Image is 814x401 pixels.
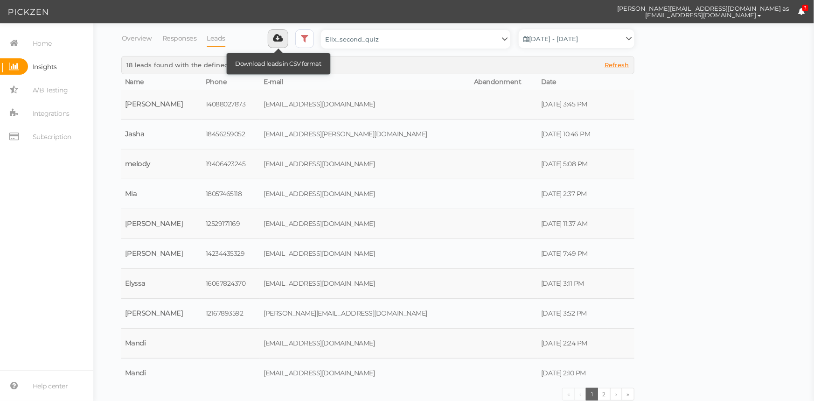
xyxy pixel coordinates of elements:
a: » [622,388,635,401]
span: Help center [33,379,68,394]
li: Overview [121,29,162,47]
td: [EMAIL_ADDRESS][DOMAIN_NAME] [260,269,470,299]
tr: Jasha 18456259052 [EMAIL_ADDRESS][PERSON_NAME][DOMAIN_NAME] [DATE] 10:46 PM [121,120,634,149]
td: [EMAIL_ADDRESS][DOMAIN_NAME] [260,239,470,269]
tr: Mandi [EMAIL_ADDRESS][DOMAIN_NAME] [DATE] 2:24 PM [121,329,634,359]
td: [DATE] 10:46 PM [537,120,607,149]
span: Name [125,77,144,86]
span: [EMAIL_ADDRESS][DOMAIN_NAME] [645,11,756,19]
td: [DATE] 5:08 PM [537,149,607,179]
td: [PERSON_NAME] [121,239,202,269]
td: 18456259052 [202,120,260,149]
span: Home [33,36,52,51]
a: [DATE] - [DATE] [519,29,634,48]
li: Leads [207,29,236,47]
tr: [PERSON_NAME] 14234435329 [EMAIL_ADDRESS][DOMAIN_NAME] [DATE] 7:49 PM [121,239,634,269]
td: [DATE] 3:52 PM [537,299,607,329]
td: 12167893592 [202,299,260,329]
a: 2 [598,388,611,401]
td: [EMAIL_ADDRESS][DOMAIN_NAME] [260,90,470,120]
span: 18 leads found with the defined filter. [126,61,247,69]
td: [EMAIL_ADDRESS][DOMAIN_NAME] [260,359,470,388]
td: [DATE] 2:37 PM [537,179,607,209]
td: [DATE] 3:11 PM [537,269,607,299]
td: [DATE] 11:37 AM [537,209,607,239]
td: 19406423245 [202,149,260,179]
td: Mandi [121,359,202,388]
td: [PERSON_NAME] [121,90,202,120]
td: Mandi [121,329,202,359]
span: Refresh [605,61,629,69]
div: Download leads in CSV format [229,56,328,71]
tr: [PERSON_NAME] 12529171169 [EMAIL_ADDRESS][DOMAIN_NAME] [DATE] 11:37 AM [121,209,634,239]
td: 18057465118 [202,179,260,209]
td: [EMAIL_ADDRESS][DOMAIN_NAME] [260,209,470,239]
span: Subscription [33,129,71,144]
td: [PERSON_NAME] [121,209,202,239]
td: Elyssa [121,269,202,299]
td: [DATE] 3:45 PM [537,90,607,120]
a: Responses [162,29,197,47]
button: [PERSON_NAME][EMAIL_ADDRESS][DOMAIN_NAME] as [EMAIL_ADDRESS][DOMAIN_NAME] [609,0,798,23]
span: Integrations [33,106,70,121]
tr: melody 19406423245 [EMAIL_ADDRESS][DOMAIN_NAME] [DATE] 5:08 PM [121,149,634,179]
tr: Elyssa 16067824370 [EMAIL_ADDRESS][DOMAIN_NAME] [DATE] 3:11 PM [121,269,634,299]
td: [EMAIL_ADDRESS][DOMAIN_NAME] [260,329,470,359]
tr: Mandi [EMAIL_ADDRESS][DOMAIN_NAME] [DATE] 2:10 PM [121,359,634,388]
a: 1 [586,388,598,401]
a: Leads [207,29,226,47]
td: [EMAIL_ADDRESS][DOMAIN_NAME] [260,149,470,179]
td: [EMAIL_ADDRESS][DOMAIN_NAME] [260,179,470,209]
td: [PERSON_NAME] [121,299,202,329]
span: [PERSON_NAME][EMAIL_ADDRESS][DOMAIN_NAME] as [618,5,789,12]
td: [DATE] 7:49 PM [537,239,607,269]
td: [DATE] 2:10 PM [537,359,607,388]
tr: [PERSON_NAME] 14088027873 [EMAIL_ADDRESS][DOMAIN_NAME] [DATE] 3:45 PM [121,90,634,120]
span: Insights [33,59,57,74]
a: Overview [121,29,153,47]
tr: Mia 18057465118 [EMAIL_ADDRESS][DOMAIN_NAME] [DATE] 2:37 PM [121,179,634,209]
td: [PERSON_NAME][EMAIL_ADDRESS][DOMAIN_NAME] [260,299,470,329]
span: E-mail [264,77,283,86]
li: Responses [162,29,207,47]
td: 16067824370 [202,269,260,299]
a: › [610,388,622,401]
td: Mia [121,179,202,209]
span: 3 [802,5,809,12]
tr: [PERSON_NAME] 12167893592 [PERSON_NAME][EMAIL_ADDRESS][DOMAIN_NAME] [DATE] 3:52 PM [121,299,634,329]
span: Date [541,77,557,86]
img: cd8312e7a6b0c0157f3589280924bf3e [592,4,609,20]
td: 12529171169 [202,209,260,239]
td: [EMAIL_ADDRESS][PERSON_NAME][DOMAIN_NAME] [260,120,470,149]
span: A/B Testing [33,83,68,98]
td: [DATE] 2:24 PM [537,329,607,359]
img: Pickzen logo [8,7,48,18]
td: Jasha [121,120,202,149]
td: 14234435329 [202,239,260,269]
span: Abandonment [474,77,522,86]
td: 14088027873 [202,90,260,120]
span: Phone [206,77,227,86]
td: melody [121,149,202,179]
